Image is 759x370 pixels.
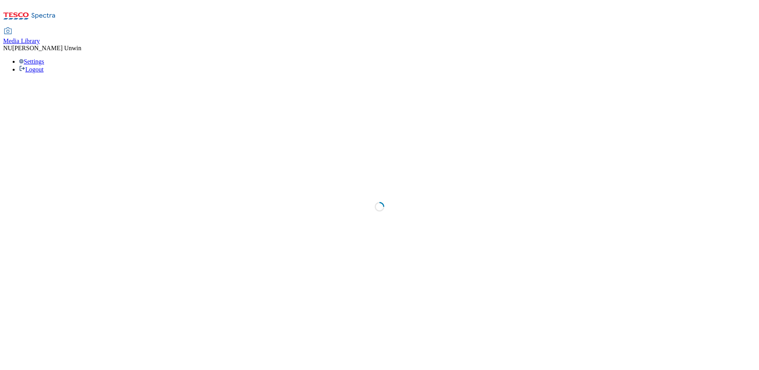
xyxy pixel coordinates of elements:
span: [PERSON_NAME] Unwin [12,45,81,51]
a: Logout [19,66,43,73]
a: Settings [19,58,44,65]
span: NU [3,45,12,51]
a: Media Library [3,28,40,45]
span: Media Library [3,38,40,44]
